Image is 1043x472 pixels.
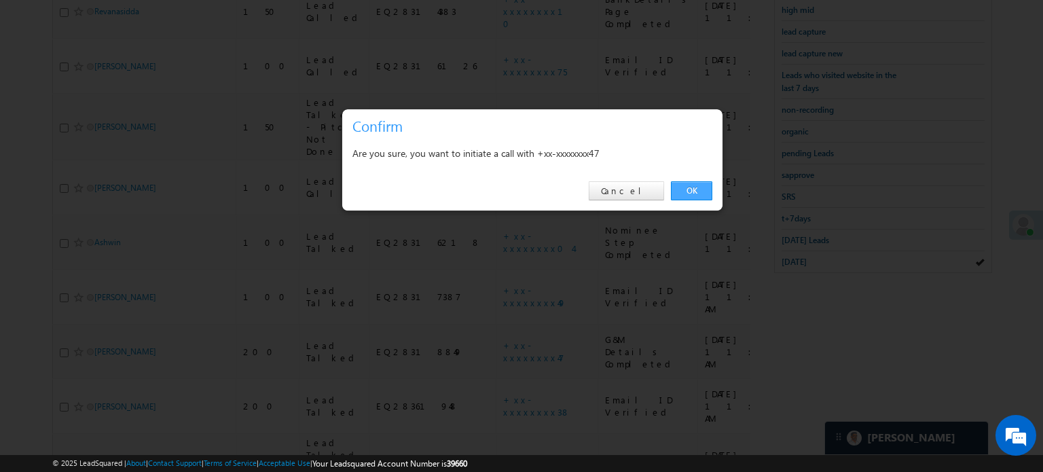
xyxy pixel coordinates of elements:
[352,145,712,162] div: Are you sure, you want to initiate a call with +xx-xxxxxxxx47
[18,126,248,358] textarea: Type your message and hit 'Enter'
[223,7,255,39] div: Minimize live chat window
[23,71,57,89] img: d_60004797649_company_0_60004797649
[148,458,202,467] a: Contact Support
[671,181,712,200] a: OK
[352,114,718,138] h3: Confirm
[185,369,246,388] em: Start Chat
[126,458,146,467] a: About
[71,71,228,89] div: Chat with us now
[447,458,467,469] span: 39660
[259,458,310,467] a: Acceptable Use
[204,458,257,467] a: Terms of Service
[312,458,467,469] span: Your Leadsquared Account Number is
[52,457,467,470] span: © 2025 LeadSquared | | | | |
[589,181,664,200] a: Cancel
